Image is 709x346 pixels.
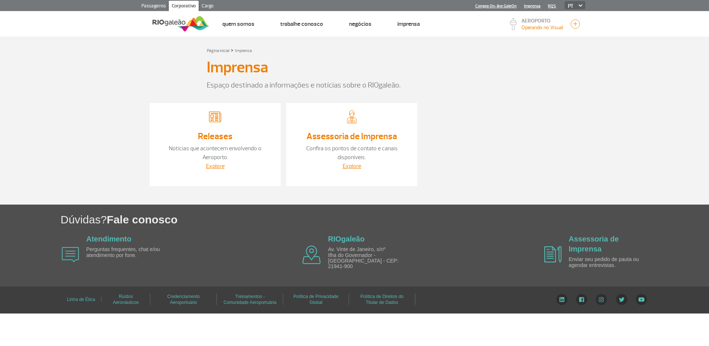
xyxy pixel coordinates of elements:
p: Av. Vinte de Janeiro, s/nº Ilha do Governador - [GEOGRAPHIC_DATA] - CEP: 21941-900 [328,247,413,270]
a: RQS [548,4,556,8]
img: Facebook [576,294,587,305]
a: Corporativo [169,1,199,13]
a: Imprensa [235,48,252,54]
p: Perguntas frequentes, chat e/ou atendimento por fone. [86,247,171,258]
a: Notícias que acontecem envolvendo o Aeroporto. [169,145,261,161]
a: Releases [198,131,233,142]
a: RIOgaleão [328,235,364,243]
a: Imprensa [397,20,420,28]
a: Negócios [349,20,371,28]
a: Compra On-line GaleOn [475,4,517,8]
a: Explore [206,162,225,170]
img: airplane icon [544,246,562,263]
p: Enviar seu pedido de pauta ou agendar entrevistas. [569,257,654,268]
a: Ruídos Aeronáuticos [113,291,139,307]
a: Política de Direitos do Titular de Dados [360,291,404,307]
a: Confira os pontos de contato e canais disponíveis. [306,145,398,161]
a: Passageiros [138,1,169,13]
a: Política de Privacidade Global [294,291,339,307]
img: LinkedIn [556,294,568,305]
span: Fale conosco [107,213,178,226]
h1: Dúvidas? [61,212,709,227]
img: Instagram [596,294,607,305]
a: Assessoria de Imprensa [569,235,619,253]
a: Cargo [199,1,216,13]
a: Imprensa [524,4,541,8]
a: Página inicial [207,48,229,54]
a: Assessoria de Imprensa [306,131,397,142]
img: Twitter [616,294,627,305]
img: airplane icon [62,247,79,262]
a: Trabalhe Conosco [280,20,323,28]
p: Visibilidade de 10000m [521,24,563,31]
a: Quem Somos [222,20,254,28]
img: airplane icon [302,246,321,264]
a: Treinamentos - Comunidade Aeroportuária [223,291,276,307]
h3: Imprensa [207,58,268,77]
p: AEROPORTO [521,18,563,24]
a: Atendimento [86,235,131,243]
a: > [231,46,233,54]
img: YouTube [636,294,647,305]
a: Explore [343,162,361,170]
p: Espaço destinado a informações e notícias sobre o RIOgaleão. [207,80,502,91]
a: Credenciamento Aeroportuário [167,291,200,307]
a: Linha de Ética [67,294,95,305]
